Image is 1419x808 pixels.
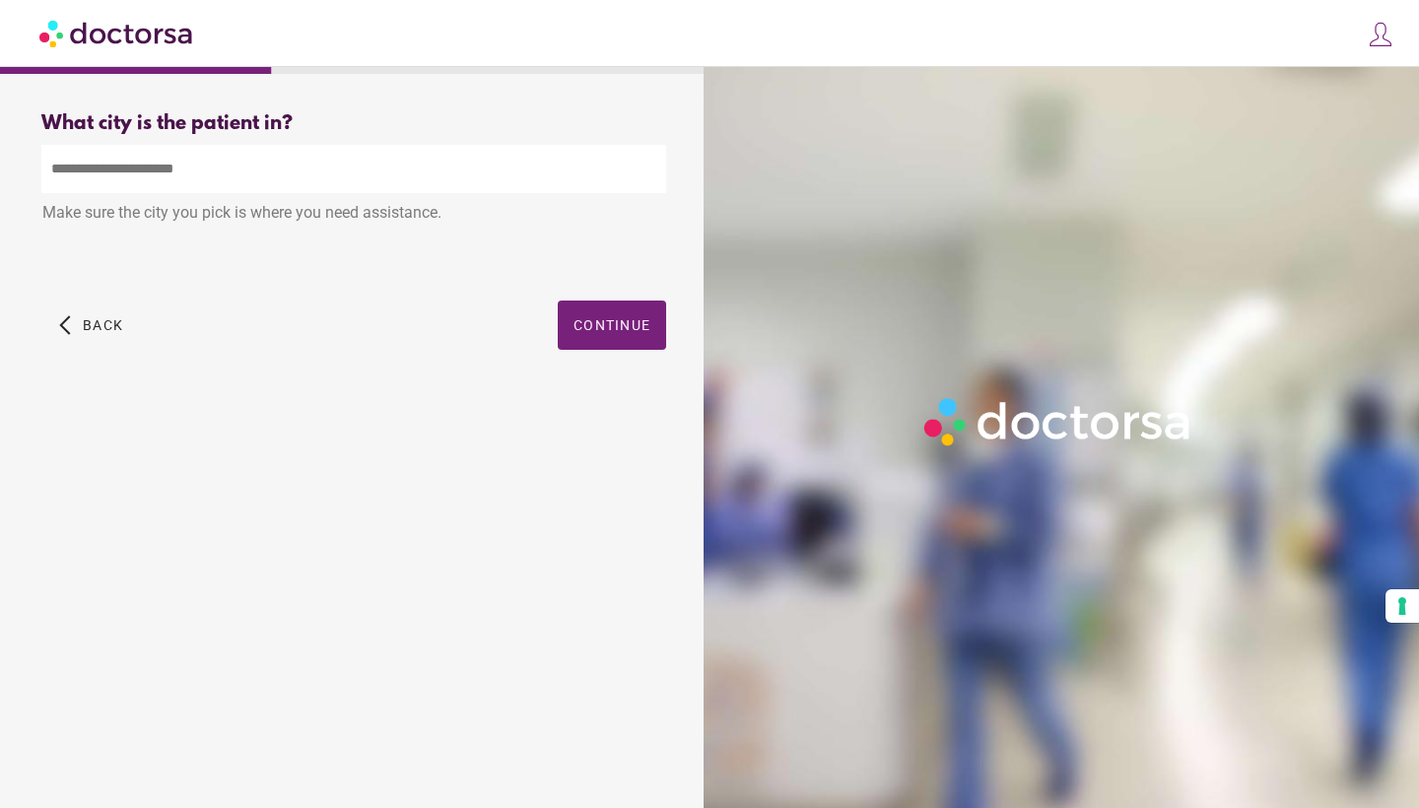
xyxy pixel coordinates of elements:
img: Doctorsa.com [39,11,195,55]
img: Logo-Doctorsa-trans-White-partial-flat.png [916,390,1200,453]
div: What city is the patient in? [41,112,666,135]
span: Continue [574,317,650,333]
button: arrow_back_ios Back [51,301,131,350]
button: Your consent preferences for tracking technologies [1385,589,1419,623]
button: Continue [558,301,666,350]
div: Make sure the city you pick is where you need assistance. [41,193,666,236]
span: Back [83,317,123,333]
img: icons8-customer-100.png [1367,21,1394,48]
